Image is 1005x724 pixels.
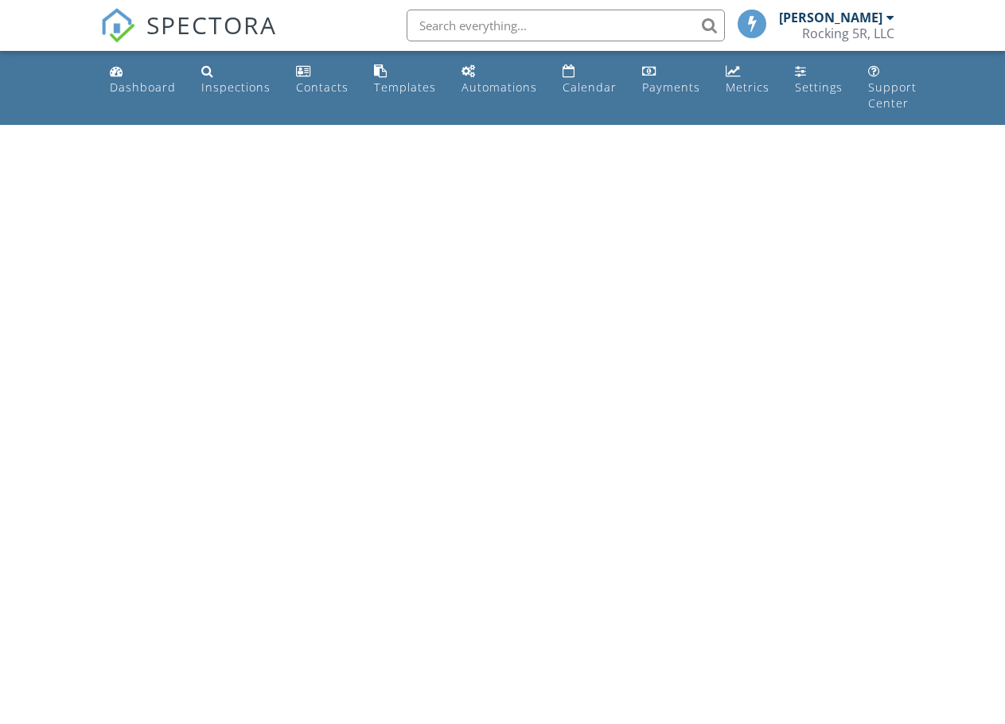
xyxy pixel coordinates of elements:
[110,80,176,95] div: Dashboard
[374,80,436,95] div: Templates
[795,80,843,95] div: Settings
[103,57,182,103] a: Dashboard
[862,57,923,119] a: Support Center
[407,10,725,41] input: Search everything...
[290,57,355,103] a: Contacts
[868,80,917,111] div: Support Center
[563,80,617,95] div: Calendar
[100,8,135,43] img: The Best Home Inspection Software - Spectora
[201,80,271,95] div: Inspections
[726,80,769,95] div: Metrics
[146,8,277,41] span: SPECTORA
[462,80,537,95] div: Automations
[802,25,894,41] div: Rocking 5R, LLC
[556,57,623,103] a: Calendar
[789,57,849,103] a: Settings
[296,80,349,95] div: Contacts
[719,57,776,103] a: Metrics
[642,80,700,95] div: Payments
[100,21,277,55] a: SPECTORA
[455,57,543,103] a: Automations (Basic)
[636,57,707,103] a: Payments
[368,57,442,103] a: Templates
[779,10,882,25] div: [PERSON_NAME]
[195,57,277,103] a: Inspections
